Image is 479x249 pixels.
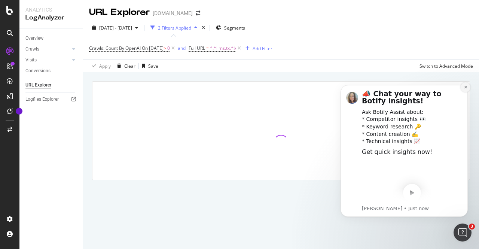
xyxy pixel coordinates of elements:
div: Switch to Advanced Mode [419,63,473,69]
span: Full URL [189,45,205,51]
div: [DOMAIN_NAME] [153,9,193,17]
span: 0 [167,43,170,54]
div: Visits [25,56,37,64]
iframe: Intercom notifications message [329,76,479,245]
a: Visits [25,56,70,64]
span: [DATE] - [DATE] [99,25,132,31]
div: Crawls [25,45,39,53]
a: Logfiles Explorer [25,95,77,103]
iframe: Intercom live chat [454,224,472,242]
div: times [200,24,207,31]
button: Clear [114,60,135,72]
a: Conversions [25,67,77,75]
button: Save [139,60,158,72]
span: = [206,45,209,51]
div: Analytics [25,6,77,13]
div: and [178,45,186,51]
div: Logfiles Explorer [25,95,59,103]
span: Segments [224,25,245,31]
button: [DATE] - [DATE] [89,22,141,34]
button: Apply [89,60,111,72]
div: Clear [124,63,135,69]
span: 3 [469,224,475,230]
a: Overview [25,34,77,42]
button: Segments [213,22,248,34]
span: On [DATE] [142,45,164,51]
a: Crawls [25,45,70,53]
span: Crawls: Count By OpenAI [89,45,141,51]
div: Apply [99,63,111,69]
div: LogAnalyzer [25,13,77,22]
div: arrow-right-arrow-left [196,10,200,16]
button: 2 Filters Applied [147,22,200,34]
a: URL Explorer [25,81,77,89]
button: Switch to Advanced Mode [417,60,473,72]
div: Tooltip anchor [16,108,22,115]
span: > [164,45,166,51]
button: and [178,45,186,52]
div: Conversions [25,67,51,75]
button: Add Filter [242,44,272,53]
div: Save [148,63,158,69]
div: URL Explorer [89,6,150,19]
div: URL Explorer [25,81,51,89]
div: 2 Filters Applied [158,25,191,31]
div: Add Filter [253,45,272,52]
div: Overview [25,34,43,42]
span: ^.*llms.tx.*$ [210,43,236,54]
